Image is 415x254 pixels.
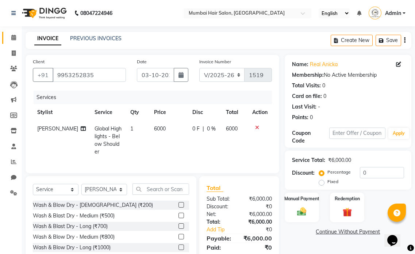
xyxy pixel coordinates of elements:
[33,68,53,82] button: +91
[90,104,126,121] th: Service
[292,114,308,121] div: Points:
[33,104,90,121] th: Stylist
[310,61,338,68] a: Real Anicka
[33,201,153,209] div: Wash & Blow Dry - [DEMOGRAPHIC_DATA] (₹200)
[292,71,404,79] div: No Active Membership
[239,195,277,203] div: ₹6,000.00
[238,234,277,243] div: ₹6,000.00
[80,3,112,23] b: 08047224946
[322,82,325,90] div: 0
[248,104,272,121] th: Action
[201,211,239,218] div: Net:
[201,203,239,211] div: Discount:
[34,91,277,104] div: Services
[385,10,401,17] span: Admin
[369,7,381,19] img: Admin
[292,92,322,100] div: Card on file:
[239,211,277,218] div: ₹6,000.00
[292,103,316,111] div: Last Visit:
[329,128,385,139] input: Enter Offer / Coupon Code
[292,71,324,79] div: Membership:
[132,183,189,195] input: Search or Scan
[226,125,238,132] span: 6000
[239,203,277,211] div: ₹0
[33,223,108,230] div: Wash & Blast Dry - Long (₹700)
[335,196,360,202] label: Redemption
[292,156,325,164] div: Service Total:
[292,61,308,68] div: Name:
[130,125,133,132] span: 1
[239,243,277,252] div: ₹0
[33,212,115,220] div: Wash & Blast Dry - Medium (₹500)
[292,169,315,177] div: Discount:
[327,169,351,175] label: Percentage
[286,228,410,236] a: Continue Without Payment
[203,125,204,133] span: |
[327,178,338,185] label: Fixed
[294,206,309,217] img: _cash.svg
[388,128,409,139] button: Apply
[33,244,111,251] div: Wash & Blow Dry - Long (₹1000)
[222,104,248,121] th: Total
[201,226,246,234] a: Add Tip
[284,196,319,202] label: Manual Payment
[201,234,238,243] div: Payable:
[318,103,320,111] div: -
[53,68,126,82] input: Search by Name/Mobile/Email/Code
[331,35,373,46] button: Create New
[201,218,239,226] div: Total:
[126,104,150,121] th: Qty
[207,184,223,192] span: Total
[154,125,166,132] span: 6000
[37,125,78,132] span: [PERSON_NAME]
[33,233,115,241] div: Wash & Blow Dry - Medium (₹800)
[292,82,321,90] div: Total Visits:
[384,225,408,247] iframe: chat widget
[199,58,231,65] label: Invoice Number
[292,129,329,145] div: Coupon Code
[239,218,277,226] div: ₹6,000.00
[95,125,122,155] span: Global Highlights - Below Shoulder
[323,92,326,100] div: 0
[33,58,45,65] label: Client
[207,125,216,133] span: 0 %
[192,125,200,133] span: 0 F
[19,3,69,23] img: logo
[201,195,239,203] div: Sub Total:
[34,32,61,45] a: INVOICE
[70,35,122,42] a: PREVIOUS INVOICES
[376,35,401,46] button: Save
[137,58,147,65] label: Date
[328,156,351,164] div: ₹6,000.00
[188,104,222,121] th: Disc
[246,226,277,234] div: ₹0
[310,114,313,121] div: 0
[340,206,355,218] img: _gift.svg
[150,104,188,121] th: Price
[201,243,239,252] div: Paid:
